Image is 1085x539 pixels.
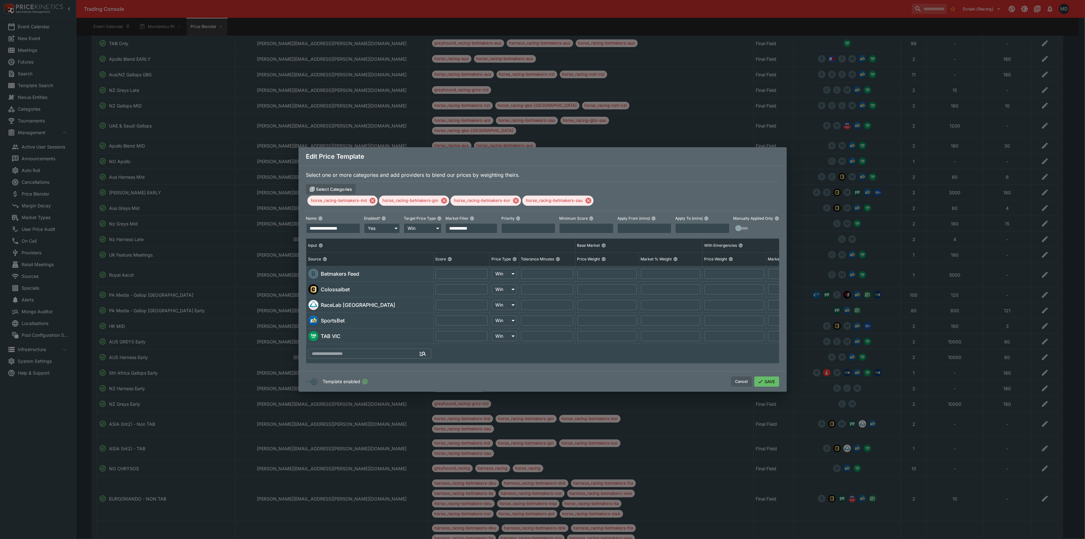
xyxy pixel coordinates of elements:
div: horse_racing-betmakers-ind [307,196,378,206]
p: Priority [501,216,515,221]
button: Market Filter [470,216,474,221]
button: Source [323,257,327,261]
button: Open [417,348,429,359]
p: Market % Weight [641,256,672,262]
button: Score [448,257,452,261]
div: sportsbet [308,315,319,326]
p: Market Filter [445,216,469,221]
h6: SportsBet [321,317,345,324]
p: Apply From (mins) [617,216,650,221]
h6: Betmakers Feed [321,270,360,278]
img: racelab_japan.png [308,300,319,310]
button: Enabled? [381,216,386,221]
div: horse_racing-betmakers-kor [450,196,521,206]
p: Source [308,256,321,262]
img: colossalbet.png [308,284,319,294]
span: horse_racing-betmakers-sau [522,197,587,204]
div: Win [492,269,517,279]
span: Template enabled [323,378,361,385]
h6: TAB VIC [321,332,341,340]
button: Price Type [512,257,517,261]
div: Edit Price Template [299,147,787,166]
div: horse_racing-betmakers-jpn [379,196,449,206]
button: Base Market [601,243,606,248]
p: Target Price Type [404,216,436,221]
p: Price Weight [704,256,727,262]
div: racelab_japan [308,300,319,310]
button: Input [319,243,323,248]
p: Base Market [577,243,600,248]
p: Price Type [492,256,511,262]
span: horse_racing-betmakers-kor [450,197,514,204]
button: Price Weight [729,257,733,261]
button: Select Categories [306,184,356,194]
p: Price Weight [577,256,600,262]
button: Name [318,216,323,221]
div: Win [492,331,517,341]
div: tab_vic_fixed [308,331,319,341]
button: Target Price Type [437,216,442,221]
button: Tolerance Minutes [556,257,560,261]
div: Yes [364,223,400,233]
button: Apply To (mins) [704,216,709,221]
div: Win [492,284,517,294]
div: Win [492,300,517,310]
div: colossalbet [308,284,319,294]
img: sportsbet.png [308,315,319,326]
button: SAVE [754,377,779,387]
h6: Colossalbet [321,286,350,293]
div: Win [492,315,517,326]
h6: RaceLab [GEOGRAPHIC_DATA] [321,301,395,309]
p: Enabled? [364,216,380,221]
button: Apply From (mins) [651,216,656,221]
p: Input [308,243,317,248]
p: Score [436,256,446,262]
div: horse_racing-betmakers-sau [522,196,594,206]
button: Price Weight [601,257,606,261]
p: Market % Weight [768,256,799,262]
img: victab.png [308,331,319,341]
span: horse_racing-betmakers-jpn [379,197,443,204]
button: Priority [516,216,520,221]
button: Cancel [731,377,752,387]
p: Manually Applied Only [733,216,773,221]
button: Minimum Score [589,216,594,221]
p: Name [306,216,317,221]
div: betmakers_feed [308,269,319,279]
p: Minimum Score [559,216,588,221]
button: With Emergencies [738,243,743,248]
span: horse_racing-betmakers-ind [307,197,371,204]
table: sticky simple table [306,238,853,363]
p: With Emergencies [704,243,737,248]
div: Win [404,223,442,233]
p: Apply To (mins) [675,216,703,221]
span: Select one or more categories and add providers to blend our prices by weighting theirs. [306,172,520,178]
p: Tolerance Minutes [521,256,554,262]
button: Manually Applied Only [775,216,779,221]
button: Market % Weight [673,257,678,261]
